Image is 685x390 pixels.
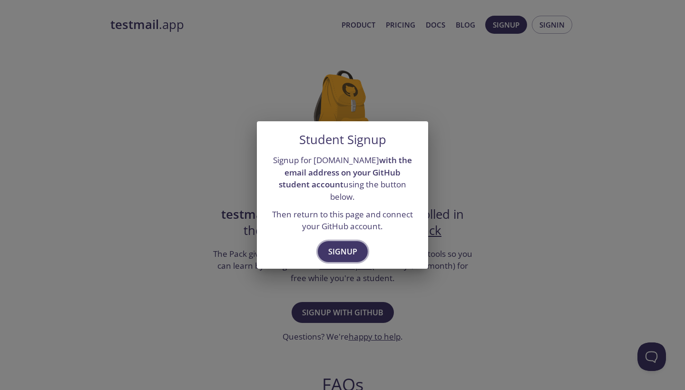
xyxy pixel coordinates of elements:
p: Then return to this page and connect your GitHub account. [268,208,417,233]
h5: Student Signup [299,133,386,147]
span: Signup [328,245,357,258]
strong: with the email address on your GitHub student account [279,155,412,190]
p: Signup for [DOMAIN_NAME] using the button below. [268,154,417,203]
button: Signup [318,241,368,262]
